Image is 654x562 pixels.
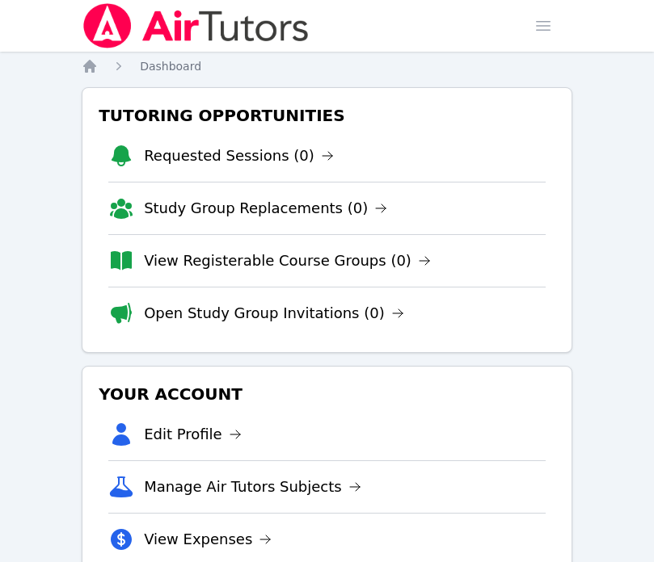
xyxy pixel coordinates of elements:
[144,302,404,325] a: Open Study Group Invitations (0)
[140,60,201,73] span: Dashboard
[144,423,242,446] a: Edit Profile
[144,528,272,551] a: View Expenses
[95,380,559,409] h3: Your Account
[144,250,431,272] a: View Registerable Course Groups (0)
[82,3,310,48] img: Air Tutors
[82,58,572,74] nav: Breadcrumb
[95,101,559,130] h3: Tutoring Opportunities
[144,197,387,220] a: Study Group Replacements (0)
[144,145,334,167] a: Requested Sessions (0)
[144,476,361,498] a: Manage Air Tutors Subjects
[140,58,201,74] a: Dashboard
